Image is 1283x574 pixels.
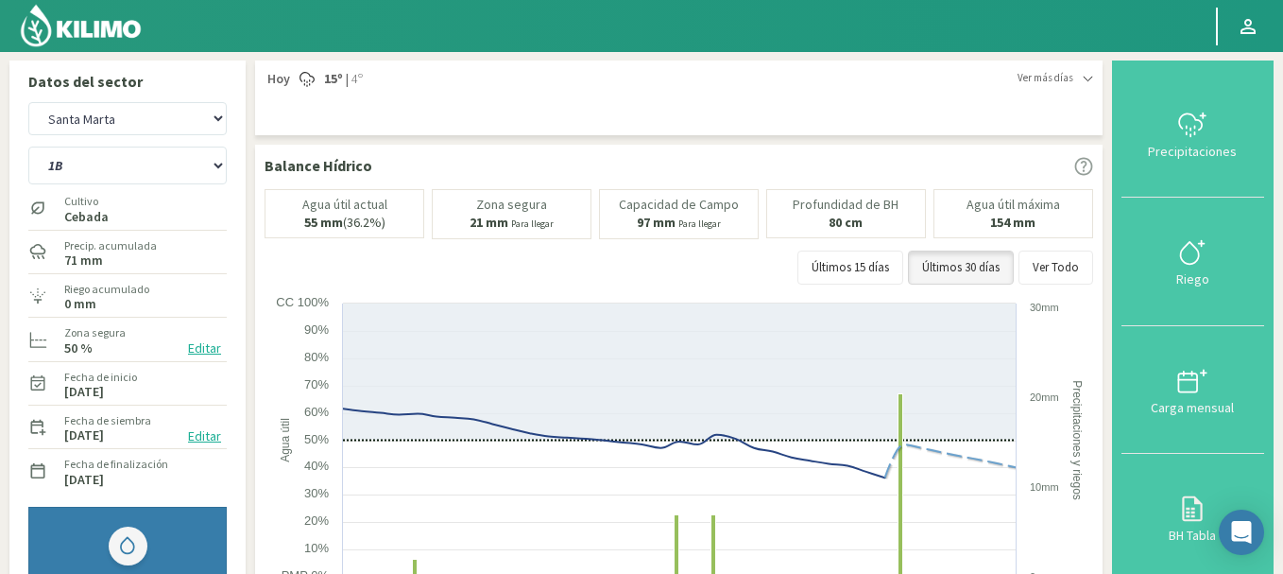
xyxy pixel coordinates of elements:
label: Zona segura [64,324,126,341]
label: Riego acumulado [64,281,149,298]
span: 4º [349,70,363,89]
p: (36.2%) [304,216,385,230]
text: 90% [304,322,329,337]
label: Precip. acumulada [64,237,157,254]
label: [DATE] [64,474,104,486]
text: 60% [304,405,329,419]
label: Fecha de siembra [64,412,151,429]
span: | [346,70,349,89]
label: Cebada [64,211,109,223]
label: Cultivo [64,193,109,210]
strong: 15º [324,70,343,87]
b: 154 mm [990,214,1035,231]
div: BH Tabla [1127,529,1258,542]
button: Últimos 15 días [797,251,903,285]
button: Precipitaciones [1121,70,1264,198]
text: 40% [304,459,329,473]
p: Agua útil máxima [967,198,1060,212]
text: 30% [304,486,329,500]
div: Open Intercom Messenger [1219,510,1264,555]
img: Kilimo [19,3,143,48]
text: 80% [304,350,329,364]
text: 20% [304,513,329,528]
text: 10mm [1030,481,1059,493]
p: Datos del sector [28,70,227,93]
p: Balance Hídrico [265,154,372,177]
b: 21 mm [470,214,508,231]
button: Editar [182,338,227,359]
b: 97 mm [637,214,676,231]
label: Fecha de finalización [64,456,168,473]
text: 30mm [1030,302,1059,313]
button: Últimos 30 días [908,251,1014,285]
label: [DATE] [64,429,104,442]
div: Riego [1127,272,1258,286]
label: 50 % [64,342,93,355]
small: Para llegar [511,217,554,230]
p: Agua útil actual [302,198,387,212]
text: 20mm [1030,391,1059,403]
text: 70% [304,377,329,391]
div: Carga mensual [1127,401,1258,414]
label: [DATE] [64,386,104,398]
p: Zona segura [476,198,547,212]
text: Agua útil [279,418,292,462]
text: Precipitaciones y riegos [1070,380,1084,500]
text: 50% [304,432,329,446]
label: 0 mm [64,298,96,310]
button: Riego [1121,198,1264,325]
small: Para llegar [678,217,721,230]
button: Editar [182,426,227,447]
b: 55 mm [304,214,343,231]
text: CC 100% [276,295,329,309]
text: 10% [304,541,329,555]
span: Hoy [265,70,290,89]
button: Carga mensual [1121,326,1264,454]
b: 80 cm [829,214,863,231]
label: 71 mm [64,254,103,267]
p: Profundidad de BH [793,198,898,212]
button: Ver Todo [1018,251,1093,285]
p: Capacidad de Campo [619,198,739,212]
label: Fecha de inicio [64,369,137,386]
span: Ver más días [1018,70,1073,86]
div: Precipitaciones [1127,145,1258,158]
